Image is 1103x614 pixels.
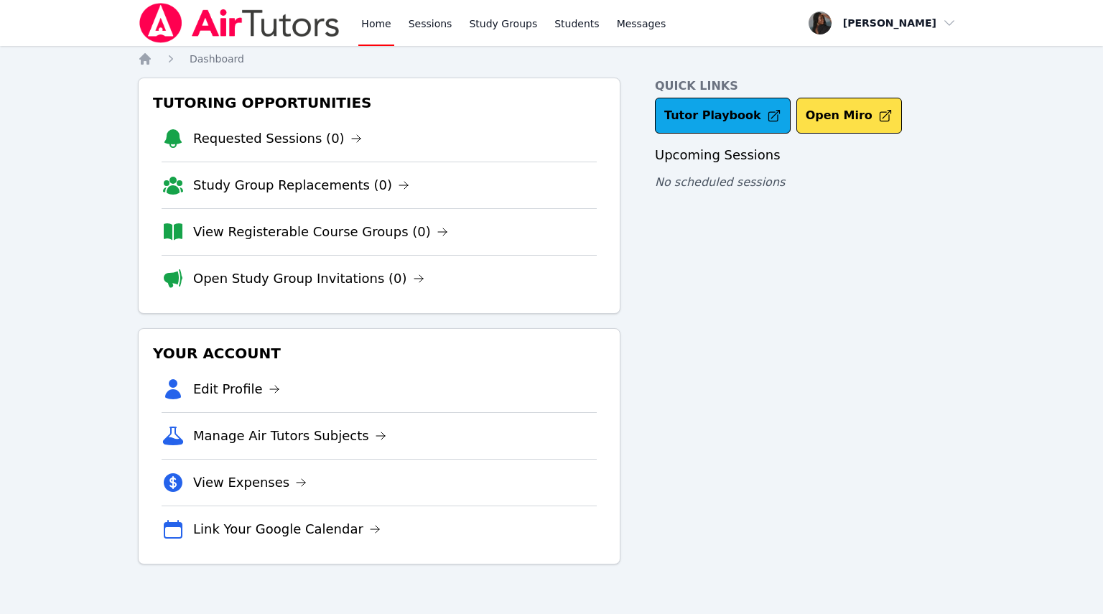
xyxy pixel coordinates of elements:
[193,269,424,289] a: Open Study Group Invitations (0)
[138,52,965,66] nav: Breadcrumb
[655,98,791,134] a: Tutor Playbook
[193,519,381,539] a: Link Your Google Calendar
[150,90,608,116] h3: Tutoring Opportunities
[193,129,362,149] a: Requested Sessions (0)
[193,473,307,493] a: View Expenses
[193,222,448,242] a: View Registerable Course Groups (0)
[796,98,902,134] button: Open Miro
[655,78,965,95] h4: Quick Links
[655,175,785,189] span: No scheduled sessions
[190,53,244,65] span: Dashboard
[150,340,608,366] h3: Your Account
[193,175,409,195] a: Study Group Replacements (0)
[617,17,666,31] span: Messages
[193,379,280,399] a: Edit Profile
[193,426,386,446] a: Manage Air Tutors Subjects
[138,3,341,43] img: Air Tutors
[655,145,965,165] h3: Upcoming Sessions
[190,52,244,66] a: Dashboard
